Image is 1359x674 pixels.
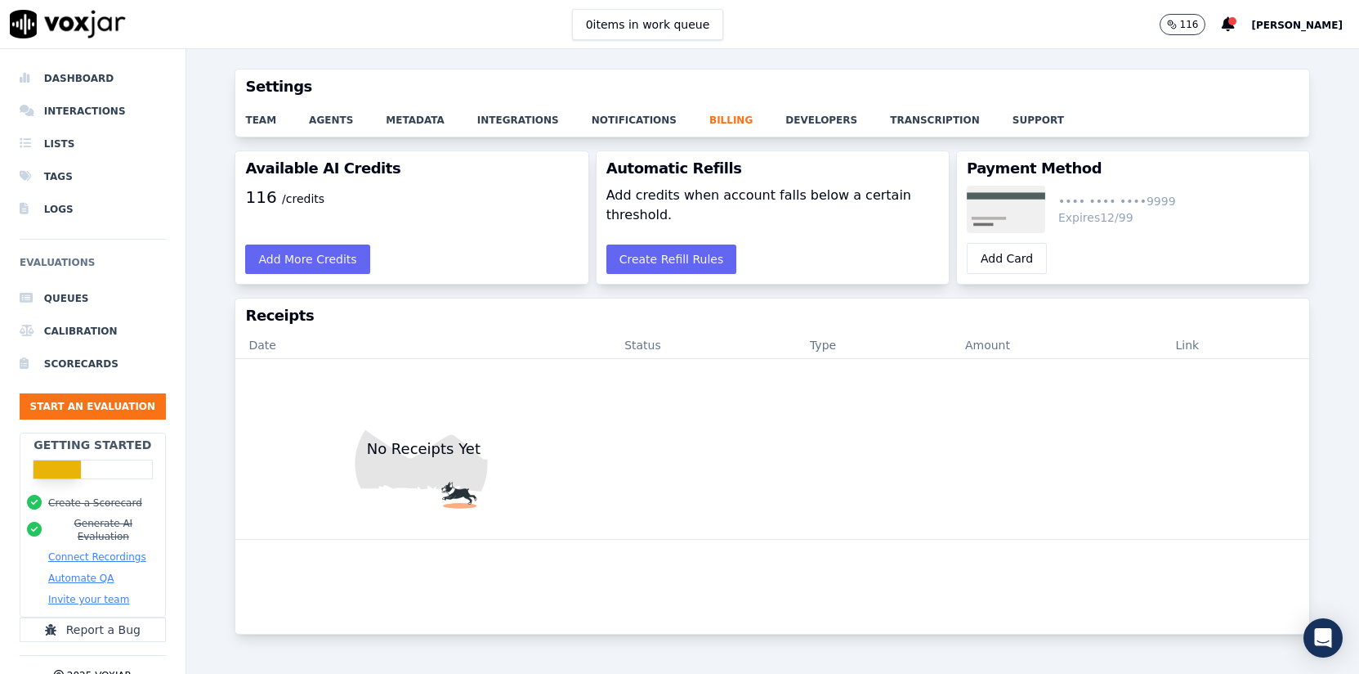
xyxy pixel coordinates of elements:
[20,618,166,642] button: Report a Bug
[20,315,166,348] a: Calibration
[1160,14,1206,35] button: 116
[709,104,785,127] a: billing
[245,104,309,127] a: team
[245,161,578,176] h3: Available AI Credits
[309,104,386,127] a: agents
[890,104,1013,127] a: transcription
[1180,18,1199,31] p: 116
[477,104,592,127] a: integrations
[360,438,487,461] p: No Receipts Yet
[48,497,142,510] button: Create a Scorecard
[606,245,737,274] button: Create Refill Rules
[20,282,166,315] a: Queues
[967,161,1299,176] h3: Payment Method
[235,359,611,539] img: fun dog
[20,393,166,420] button: Start an Evaluation
[797,333,952,359] th: Type
[1163,333,1310,359] th: Link
[1251,20,1343,31] span: [PERSON_NAME]
[20,128,166,160] a: Lists
[1058,193,1176,209] div: •••• •••• •••• 9999
[967,186,1045,233] img: credit card brand
[10,10,126,38] img: voxjar logo
[572,9,724,40] button: 0items in work queue
[245,79,1299,94] h3: Settings
[1251,15,1359,34] button: [PERSON_NAME]
[20,160,166,193] a: Tags
[245,245,369,274] button: Add More Credits
[606,186,939,235] div: Add credits when account falls below a certain threshold.
[611,333,797,359] th: Status
[20,62,166,95] a: Dashboard
[1013,104,1097,127] a: support
[952,333,1163,359] th: Amount
[1160,14,1223,35] button: 116
[1303,618,1343,658] div: Open Intercom Messenger
[20,95,166,128] a: Interactions
[1058,209,1176,226] div: Expires 12/99
[20,253,166,282] h6: Evaluations
[235,333,611,359] th: Date
[48,517,159,543] button: Generate AI Evaluation
[606,161,939,176] h3: Automatic Refills
[245,186,324,235] p: 116
[48,593,129,606] button: Invite your team
[48,550,146,564] button: Connect Recordings
[386,104,477,127] a: metadata
[592,104,709,127] a: notifications
[48,572,114,585] button: Automate QA
[34,437,151,453] h2: Getting Started
[282,192,324,205] span: /credits
[967,243,1047,274] button: Add Card
[785,104,890,127] a: developers
[20,193,166,226] a: Logs
[20,348,166,380] a: Scorecards
[245,308,1299,323] h3: Receipts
